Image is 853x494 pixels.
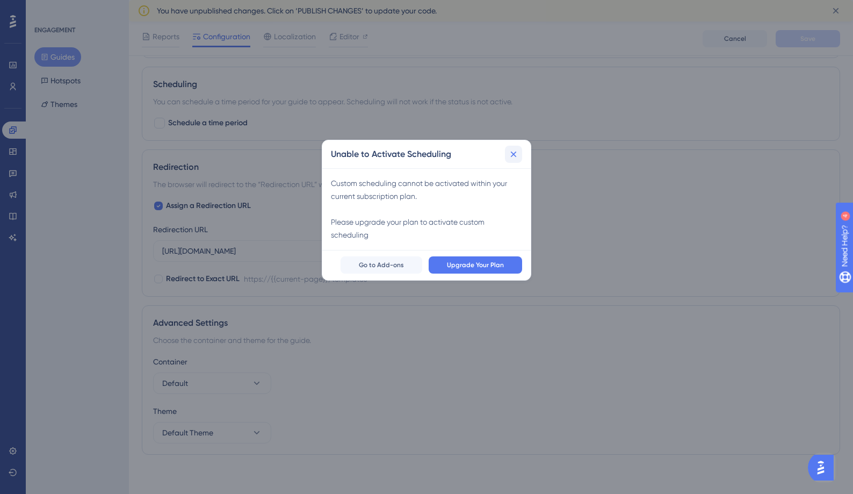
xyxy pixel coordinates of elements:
[331,148,451,161] h2: Unable to Activate Scheduling
[75,5,78,14] div: 4
[808,452,840,484] iframe: UserGuiding AI Assistant Launcher
[331,177,522,241] div: Custom scheduling cannot be activated within your current subscription plan. Please upgrade your ...
[359,261,404,269] span: Go to Add-ons
[447,261,504,269] span: Upgrade Your Plan
[25,3,67,16] span: Need Help?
